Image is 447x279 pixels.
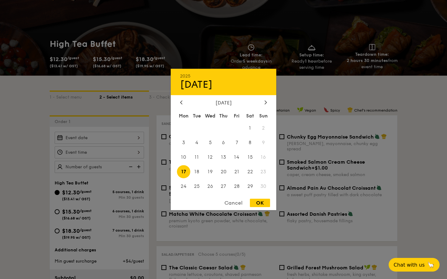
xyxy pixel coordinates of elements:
[257,136,270,149] span: 9
[243,136,257,149] span: 8
[204,110,217,122] div: Wed
[190,165,204,178] span: 18
[177,165,190,178] span: 17
[204,136,217,149] span: 5
[177,136,190,149] span: 3
[257,110,270,122] div: Sun
[204,179,217,193] span: 26
[243,110,257,122] div: Sat
[190,151,204,164] span: 11
[190,110,204,122] div: Tue
[217,136,230,149] span: 6
[217,179,230,193] span: 27
[180,79,267,91] div: [DATE]
[257,165,270,178] span: 23
[230,179,243,193] span: 28
[230,165,243,178] span: 21
[230,110,243,122] div: Fri
[257,151,270,164] span: 16
[177,110,190,122] div: Mon
[257,179,270,193] span: 30
[250,199,270,207] div: OK
[190,179,204,193] span: 25
[217,110,230,122] div: Thu
[389,258,440,272] button: Chat with us🦙
[204,151,217,164] span: 12
[427,261,435,268] span: 🦙
[180,73,267,79] div: 2025
[218,199,249,207] div: Cancel
[177,151,190,164] span: 10
[230,136,243,149] span: 7
[230,151,243,164] span: 14
[394,262,425,268] span: Chat with us
[257,122,270,135] span: 2
[190,136,204,149] span: 4
[243,122,257,135] span: 1
[243,165,257,178] span: 22
[204,165,217,178] span: 19
[177,179,190,193] span: 24
[243,179,257,193] span: 29
[217,165,230,178] span: 20
[217,151,230,164] span: 13
[180,100,267,106] div: [DATE]
[243,151,257,164] span: 15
